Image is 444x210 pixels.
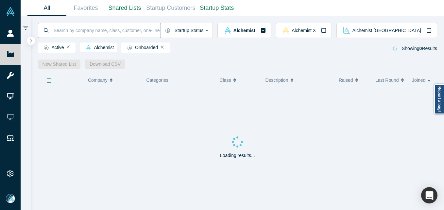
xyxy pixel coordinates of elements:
[144,0,197,16] a: Startup Customers
[224,27,231,34] img: alchemist Vault Logo
[85,60,125,69] button: Download CSV
[276,23,332,38] button: alchemistx Vault LogoAlchemist X
[67,45,70,49] button: Remove Filter
[220,152,255,159] p: Loading results...
[41,45,64,50] span: Active
[352,28,421,33] span: Alchemist [GEOGRAPHIC_DATA]
[434,84,444,114] a: Report a bug!
[6,194,15,203] img: Mia Scott's Account
[88,73,136,87] button: Company
[105,0,144,16] a: Shared Lists
[339,73,368,87] button: Raised
[412,73,425,87] span: Joined
[161,45,164,49] button: Remove Filter
[6,7,15,16] img: Alchemist Vault Logo
[217,23,271,38] button: alchemist Vault LogoAlchemist
[265,73,332,87] button: Description
[402,46,437,51] span: Showing Results
[339,73,353,87] span: Raised
[88,73,108,87] span: Company
[343,27,350,34] img: alchemist_aj Vault Logo
[282,27,289,34] img: alchemistx Vault Logo
[127,45,132,50] img: Startup status
[419,46,422,51] strong: 0
[265,73,288,87] span: Description
[161,23,213,38] button: Startup Status
[27,0,66,16] a: All
[44,45,49,50] img: Startup status
[412,73,433,87] button: Joined
[375,73,405,87] button: Last Round
[124,45,158,50] span: Onboarded
[375,73,399,87] span: Last Round
[165,28,170,33] img: Startup status
[197,0,236,16] a: Startup Stats
[292,28,316,33] span: Alchemist X
[38,60,81,69] button: New Shared List
[86,45,91,50] img: alchemist Vault Logo
[219,73,231,87] span: Class
[146,78,168,83] span: Categories
[53,23,161,38] input: Search by company name, class, customer, one-liner or category
[83,45,114,50] span: Alchemist
[66,0,105,16] a: Favorites
[336,23,437,38] button: alchemist_aj Vault LogoAlchemist [GEOGRAPHIC_DATA]
[233,28,255,33] span: Alchemist
[219,73,255,87] button: Class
